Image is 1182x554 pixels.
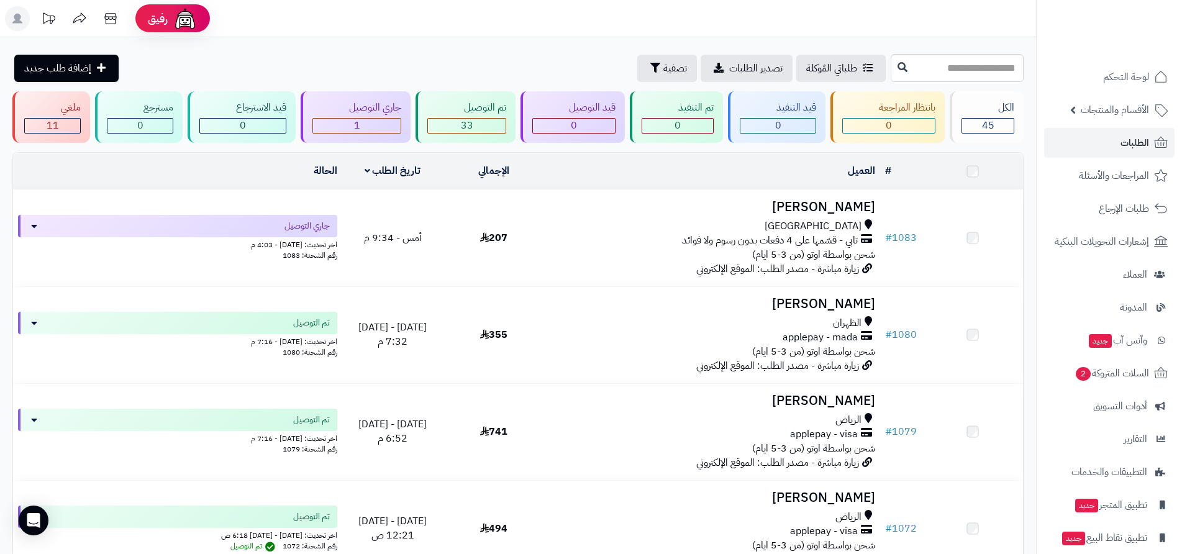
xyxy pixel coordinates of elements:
a: الطلبات [1044,128,1175,158]
span: جديد [1089,334,1112,348]
span: 0 [240,118,246,133]
span: # [885,521,892,536]
span: وآتس آب [1088,332,1147,349]
div: جاري التوصيل [312,101,401,115]
a: #1072 [885,521,917,536]
span: طلبات الإرجاع [1099,200,1149,217]
a: الإجمالي [478,163,509,178]
div: قيد الاسترجاع [199,101,286,115]
img: ai-face.png [173,6,198,31]
a: تطبيق المتجرجديد [1044,490,1175,520]
a: طلبات الإرجاع [1044,194,1175,224]
a: لوحة التحكم [1044,62,1175,92]
span: applepay - mada [783,330,858,345]
h3: [PERSON_NAME] [549,200,875,214]
span: الرياض [835,413,861,427]
span: جديد [1075,499,1098,512]
a: السلات المتروكة2 [1044,358,1175,388]
span: 0 [137,118,143,133]
span: العملاء [1123,266,1147,283]
span: زيارة مباشرة - مصدر الطلب: الموقع الإلكتروني [696,261,859,276]
span: رقم الشحنة: 1079 [283,443,337,455]
span: 0 [571,118,577,133]
span: 0 [886,118,892,133]
span: إشعارات التحويلات البنكية [1055,233,1149,250]
a: المدونة [1044,293,1175,322]
span: الظهران [833,316,861,330]
div: اخر تحديث: [DATE] - 7:16 م [18,431,337,444]
div: Open Intercom Messenger [19,506,48,535]
a: وآتس آبجديد [1044,325,1175,355]
span: تم التوصيل [293,511,330,523]
span: زيارة مباشرة - مصدر الطلب: الموقع الإلكتروني [696,455,859,470]
div: 0 [740,119,816,133]
span: تم التوصيل [230,540,278,552]
a: الحالة [314,163,337,178]
span: تطبيق نقاط البيع [1061,529,1147,547]
a: الكل45 [947,91,1026,143]
div: مسترجع [107,101,173,115]
div: 0 [200,119,286,133]
span: لوحة التحكم [1103,68,1149,86]
span: السلات المتروكة [1075,365,1149,382]
a: التقارير [1044,424,1175,454]
span: [DATE] - [DATE] 12:21 ص [358,514,427,543]
span: 2 [1076,367,1091,381]
a: إشعارات التحويلات البنكية [1044,227,1175,257]
div: قيد التوصيل [532,101,616,115]
span: رقم الشحنة: 1083 [283,250,337,261]
span: # [885,327,892,342]
a: تم التوصيل 33 [413,91,518,143]
span: applepay - visa [790,524,858,538]
a: #1080 [885,327,917,342]
span: شحن بواسطة اوتو (من 3-5 ايام) [752,344,875,359]
span: أدوات التسويق [1093,397,1147,415]
span: [DATE] - [DATE] 7:32 م [358,320,427,349]
span: # [885,230,892,245]
span: تابي - قسّمها على 4 دفعات بدون رسوم ولا فوائد [682,234,858,248]
a: مسترجع 0 [93,91,185,143]
span: الطلبات [1121,134,1149,152]
div: 1 [313,119,401,133]
a: بانتظار المراجعة 0 [828,91,947,143]
div: تم التنفيذ [642,101,714,115]
div: اخر تحديث: [DATE] - [DATE] 6:18 ص [18,528,337,541]
a: التطبيقات والخدمات [1044,457,1175,487]
button: تصفية [637,55,697,82]
div: 0 [642,119,713,133]
span: [GEOGRAPHIC_DATA] [765,219,861,234]
span: 11 [47,118,59,133]
span: التقارير [1124,430,1147,448]
span: التطبيقات والخدمات [1071,463,1147,481]
span: شحن بواسطة اوتو (من 3-5 ايام) [752,441,875,456]
div: 0 [107,119,173,133]
a: تطبيق نقاط البيعجديد [1044,523,1175,553]
span: المدونة [1120,299,1147,316]
span: شحن بواسطة اوتو (من 3-5 ايام) [752,247,875,262]
span: 207 [480,230,507,245]
div: 33 [428,119,506,133]
div: اخر تحديث: [DATE] - 4:03 م [18,237,337,250]
a: قيد الاسترجاع 0 [185,91,298,143]
span: 1 [354,118,360,133]
span: # [885,424,892,439]
span: إضافة طلب جديد [24,61,91,76]
a: تحديثات المنصة [33,6,64,34]
span: شحن بواسطة اوتو (من 3-5 ايام) [752,538,875,553]
div: اخر تحديث: [DATE] - 7:16 م [18,334,337,347]
a: قيد التنفيذ 0 [725,91,828,143]
span: 741 [480,424,507,439]
span: 45 [982,118,994,133]
a: جاري التوصيل 1 [298,91,413,143]
span: زيارة مباشرة - مصدر الطلب: الموقع الإلكتروني [696,358,859,373]
span: 0 [775,118,781,133]
h3: [PERSON_NAME] [549,394,875,408]
span: تم التوصيل [293,414,330,426]
div: 0 [843,119,935,133]
a: #1079 [885,424,917,439]
a: تم التنفيذ 0 [627,91,725,143]
span: طلباتي المُوكلة [806,61,857,76]
span: تصفية [663,61,687,76]
span: تصدير الطلبات [729,61,783,76]
a: تاريخ الطلب [365,163,421,178]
